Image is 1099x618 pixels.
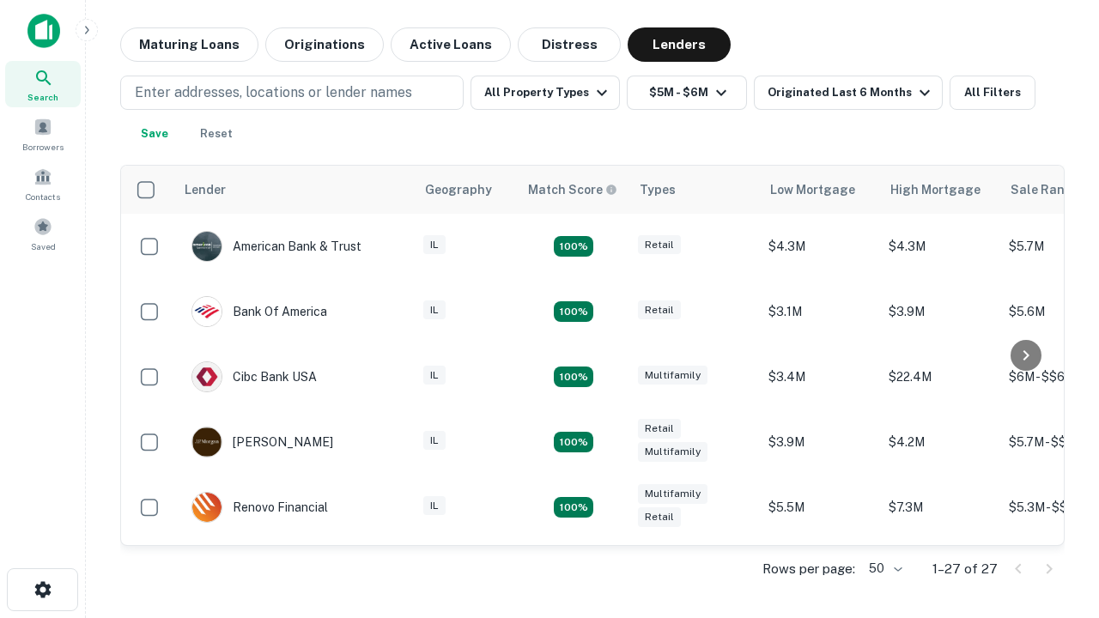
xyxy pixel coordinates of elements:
div: Multifamily [638,366,707,385]
div: IL [423,300,446,320]
button: Distress [518,27,621,62]
img: picture [192,297,222,326]
span: Saved [31,239,56,253]
th: Types [629,166,760,214]
div: Matching Properties: 4, hasApolloMatch: undefined [554,301,593,322]
h6: Match Score [528,180,614,199]
div: Retail [638,235,681,255]
img: picture [192,362,222,391]
button: All Property Types [471,76,620,110]
div: Bank Of America [191,296,327,327]
div: Geography [425,179,492,200]
div: American Bank & Trust [191,231,361,262]
th: Low Mortgage [760,166,880,214]
button: Originations [265,27,384,62]
img: capitalize-icon.png [27,14,60,48]
td: $3.9M [760,409,880,475]
img: picture [192,493,222,522]
td: $3.1M [760,279,880,344]
td: $5.5M [760,475,880,540]
div: Capitalize uses an advanced AI algorithm to match your search with the best lender. The match sco... [528,180,617,199]
button: Save your search to get updates of matches that match your search criteria. [127,117,182,151]
img: picture [192,232,222,261]
div: IL [423,496,446,516]
div: Renovo Financial [191,492,328,523]
div: IL [423,366,446,385]
a: Borrowers [5,111,81,157]
td: $22.4M [880,344,1000,409]
button: Maturing Loans [120,27,258,62]
div: Low Mortgage [770,179,855,200]
a: Search [5,61,81,107]
button: Enter addresses, locations or lender names [120,76,464,110]
td: $4.3M [760,214,880,279]
p: Rows per page: [762,559,855,579]
a: Saved [5,210,81,257]
span: Search [27,90,58,104]
td: $7.3M [880,475,1000,540]
div: 50 [862,556,905,581]
th: Lender [174,166,415,214]
span: Contacts [26,190,60,203]
td: $4.2M [880,409,1000,475]
td: $2.2M [760,540,880,605]
div: Types [640,179,676,200]
span: Borrowers [22,140,64,154]
div: Originated Last 6 Months [768,82,935,103]
div: Matching Properties: 4, hasApolloMatch: undefined [554,497,593,518]
div: [PERSON_NAME] [191,427,333,457]
td: $3.1M [880,540,1000,605]
div: Lender [185,179,226,200]
iframe: Chat Widget [1013,481,1099,563]
td: $4.3M [880,214,1000,279]
img: picture [192,427,222,457]
td: $3.9M [880,279,1000,344]
div: Retail [638,419,681,439]
td: $3.4M [760,344,880,409]
button: Lenders [628,27,731,62]
div: Retail [638,507,681,527]
div: Cibc Bank USA [191,361,317,392]
th: Geography [415,166,518,214]
div: Matching Properties: 7, hasApolloMatch: undefined [554,236,593,257]
div: IL [423,235,446,255]
button: All Filters [950,76,1035,110]
button: Originated Last 6 Months [754,76,943,110]
p: Enter addresses, locations or lender names [135,82,412,103]
div: High Mortgage [890,179,981,200]
div: Matching Properties: 4, hasApolloMatch: undefined [554,432,593,452]
button: Reset [189,117,244,151]
button: Active Loans [391,27,511,62]
th: High Mortgage [880,166,1000,214]
th: Capitalize uses an advanced AI algorithm to match your search with the best lender. The match sco... [518,166,629,214]
div: Multifamily [638,484,707,504]
div: IL [423,431,446,451]
div: Retail [638,300,681,320]
button: $5M - $6M [627,76,747,110]
a: Contacts [5,161,81,207]
p: 1–27 of 27 [932,559,998,579]
div: Multifamily [638,442,707,462]
div: Matching Properties: 4, hasApolloMatch: undefined [554,367,593,387]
